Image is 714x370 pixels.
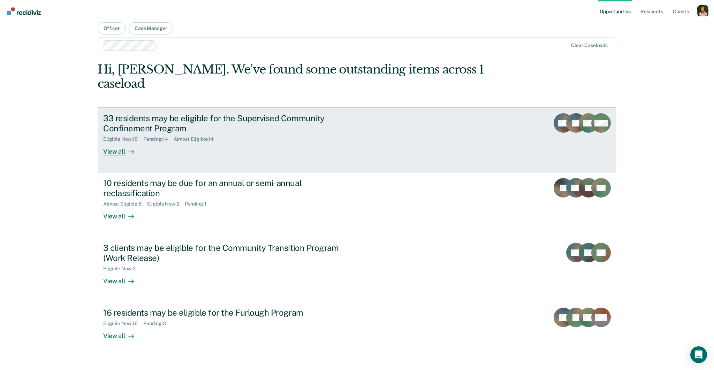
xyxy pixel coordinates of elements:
div: Pending : 3 [143,321,172,326]
button: Officer [98,22,126,34]
div: View all [103,207,142,221]
button: Profile dropdown button [697,5,708,16]
div: Hi, [PERSON_NAME]. We’ve found some outstanding items across 1 caseload [98,62,512,91]
div: Eligible Now : 2 [147,201,185,207]
div: 10 residents may be due for an annual or semi-annual reclassification [103,178,348,198]
div: View all [103,272,142,285]
a: 33 residents may be eligible for the Supervised Community Confinement ProgramEligible Now:19Pendi... [98,107,616,172]
div: Open Intercom Messenger [690,346,707,363]
div: View all [103,326,142,340]
div: 33 residents may be eligible for the Supervised Community Confinement Program [103,113,348,133]
a: 16 residents may be eligible for the Furlough ProgramEligible Now:16Pending:3View all [98,302,616,357]
div: Clear caseloads [571,43,608,48]
div: 16 residents may be eligible for the Furlough Program [103,308,348,318]
img: Recidiviz [7,7,41,15]
div: Pending : 14 [143,136,174,142]
div: Almost Eligible : 8 [103,201,147,207]
a: 3 clients may be eligible for the Community Transition Program (Work Release)Eligible Now:3View all [98,237,616,302]
div: Eligible Now : 19 [103,136,143,142]
div: Eligible Now : 3 [103,266,141,272]
div: Eligible Now : 16 [103,321,143,326]
button: Case Manager [129,22,173,34]
div: 3 clients may be eligible for the Community Transition Program (Work Release) [103,243,348,263]
div: Almost Eligible : 14 [174,136,220,142]
div: View all [103,142,142,156]
div: Pending : 1 [185,201,212,207]
a: 10 residents may be due for an annual or semi-annual reclassificationAlmost Eligible:8Eligible No... [98,172,616,237]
